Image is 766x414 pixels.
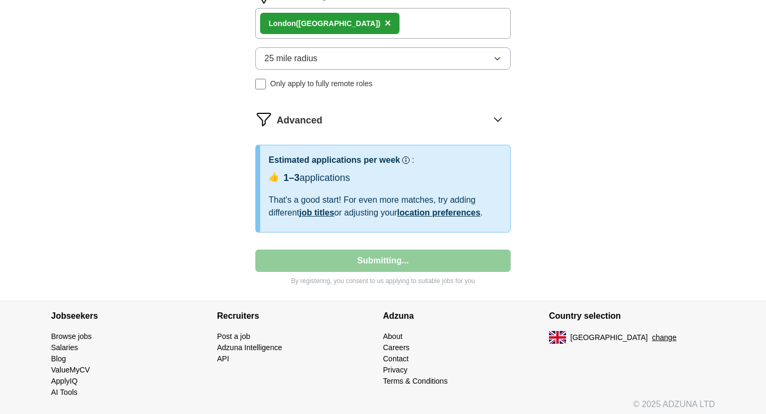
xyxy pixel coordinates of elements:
[383,354,409,363] a: Contact
[383,366,407,374] a: Privacy
[217,332,250,341] a: Post a job
[51,343,78,352] a: Salaries
[383,377,447,385] a: Terms & Conditions
[269,171,279,184] span: 👍
[269,19,278,28] strong: Lo
[284,172,299,183] span: 1–3
[255,276,511,286] p: By registering, you consent to us applying to suitable jobs for you
[277,113,322,128] span: Advanced
[269,154,400,167] h3: Estimated applications per week
[217,354,229,363] a: API
[264,52,318,65] span: 25 mile radius
[652,332,677,343] button: change
[296,19,380,28] span: ([GEOGRAPHIC_DATA])
[570,332,648,343] span: [GEOGRAPHIC_DATA]
[51,366,90,374] a: ValueMyCV
[51,332,91,341] a: Browse jobs
[270,78,372,89] span: Only apply to fully remote roles
[412,154,414,167] h3: :
[383,343,410,352] a: Careers
[255,250,511,272] button: Submitting...
[549,301,715,331] h4: Country selection
[269,18,380,29] div: ndon
[51,354,66,363] a: Blog
[255,47,511,70] button: 25 mile radius
[383,332,403,341] a: About
[269,194,502,219] div: That's a good start! For even more matches, try adding different or adjusting your .
[255,79,266,89] input: Only apply to fully remote roles
[397,208,481,217] a: location preferences
[385,15,391,31] button: ×
[385,17,391,29] span: ×
[217,343,282,352] a: Adzuna Intelligence
[549,331,566,344] img: UK flag
[284,171,350,185] div: applications
[51,388,78,396] a: AI Tools
[255,111,272,128] img: filter
[51,377,78,385] a: ApplyIQ
[299,208,335,217] a: job titles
